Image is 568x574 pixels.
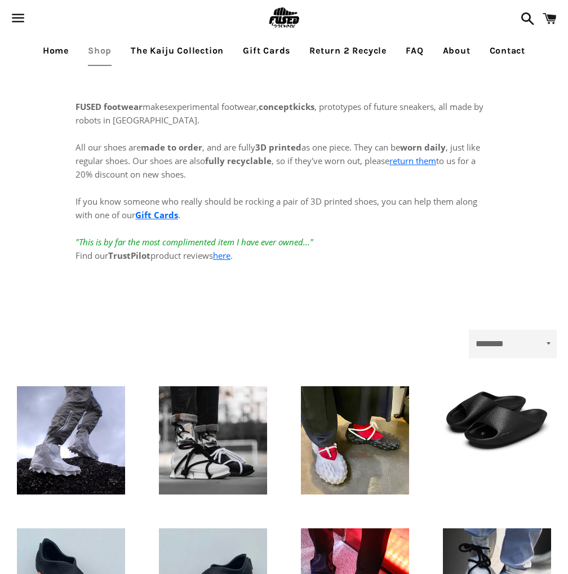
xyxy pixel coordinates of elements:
[205,155,272,166] strong: fully recyclable
[389,155,436,166] a: return them
[301,37,395,65] a: Return 2 Recycle
[76,101,143,112] strong: FUSED footwear
[400,142,446,153] strong: worn daily
[255,142,301,153] strong: 3D printed
[135,209,178,220] a: Gift Cards
[76,127,492,262] p: All our shoes are , and are fully as one piece. They can be , just like regular shoes. Our shoes ...
[17,386,125,494] a: [3D printed Shoes] - lightweight custom 3dprinted shoes sneakers sandals fused footwear
[234,37,299,65] a: Gift Cards
[481,37,534,65] a: Contact
[259,101,314,112] strong: conceptkicks
[108,250,150,261] strong: TrustPilot
[443,386,551,455] a: Slate-Black
[434,37,479,65] a: About
[34,37,77,65] a: Home
[213,250,230,261] a: here
[397,37,432,65] a: FAQ
[301,386,409,494] a: [3D printed Shoes] - lightweight custom 3dprinted shoes sneakers sandals fused footwear
[76,101,483,126] span: experimental footwear, , prototypes of future sneakers, all made by robots in [GEOGRAPHIC_DATA].
[141,142,202,153] strong: made to order
[76,236,313,248] em: "This is by far the most complimented item I have ever owned..."
[76,101,168,112] span: makes
[79,37,120,65] a: Shop
[159,386,267,494] a: [3D printed Shoes] - lightweight custom 3dprinted shoes sneakers sandals fused footwear
[122,37,232,65] a: The Kaiju Collection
